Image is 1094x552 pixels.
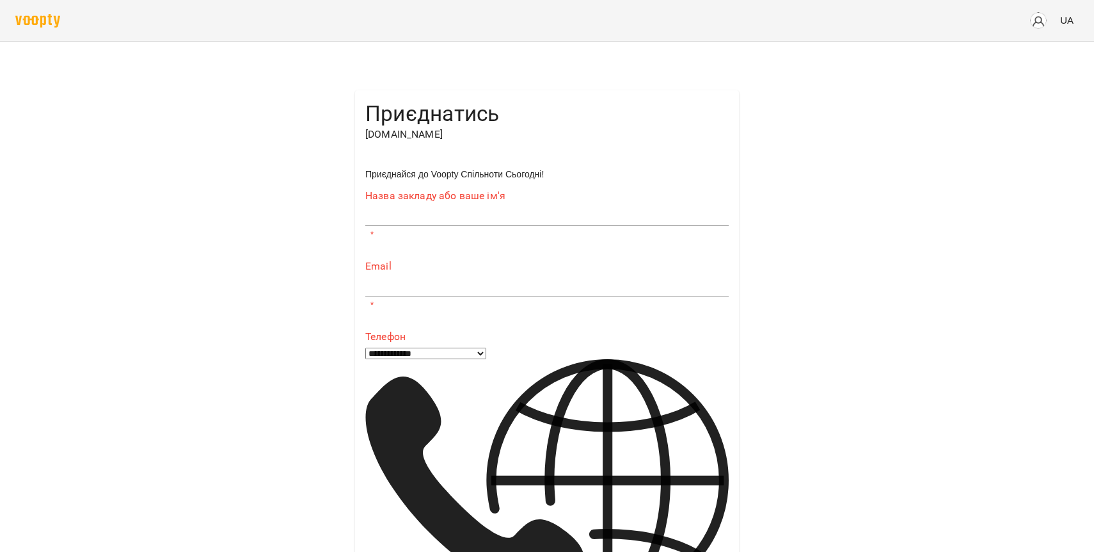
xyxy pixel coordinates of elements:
h4: Приєднатись [365,101,729,127]
button: UA [1055,8,1079,32]
p: [DOMAIN_NAME] [365,127,729,142]
label: Email [365,261,729,272]
select: Phone number country [365,348,486,359]
img: avatar_s.png [1029,12,1047,29]
span: UA [1060,13,1074,27]
img: voopty.png [15,14,60,28]
label: Телефон [365,332,729,342]
label: Назва закладу або ваше ім'я [365,191,729,201]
